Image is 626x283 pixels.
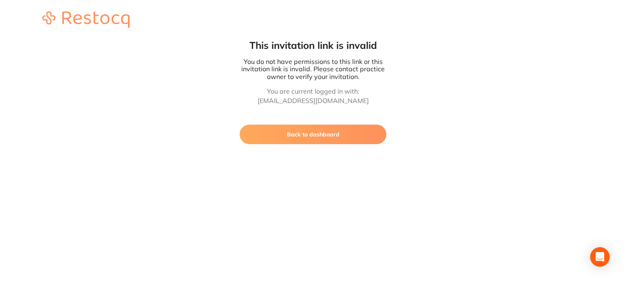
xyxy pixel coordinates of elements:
[240,87,386,105] p: You are current logged in with: [EMAIL_ADDRESS][DOMAIN_NAME]
[590,247,610,267] div: Open Intercom Messenger
[240,58,386,80] p: You do not have permissions to this link or this invitation link is invalid. Please contact pract...
[240,125,386,144] button: Back to dashboard
[42,11,130,28] img: restocq_logo.svg
[240,39,386,51] h1: This invitation link is invalid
